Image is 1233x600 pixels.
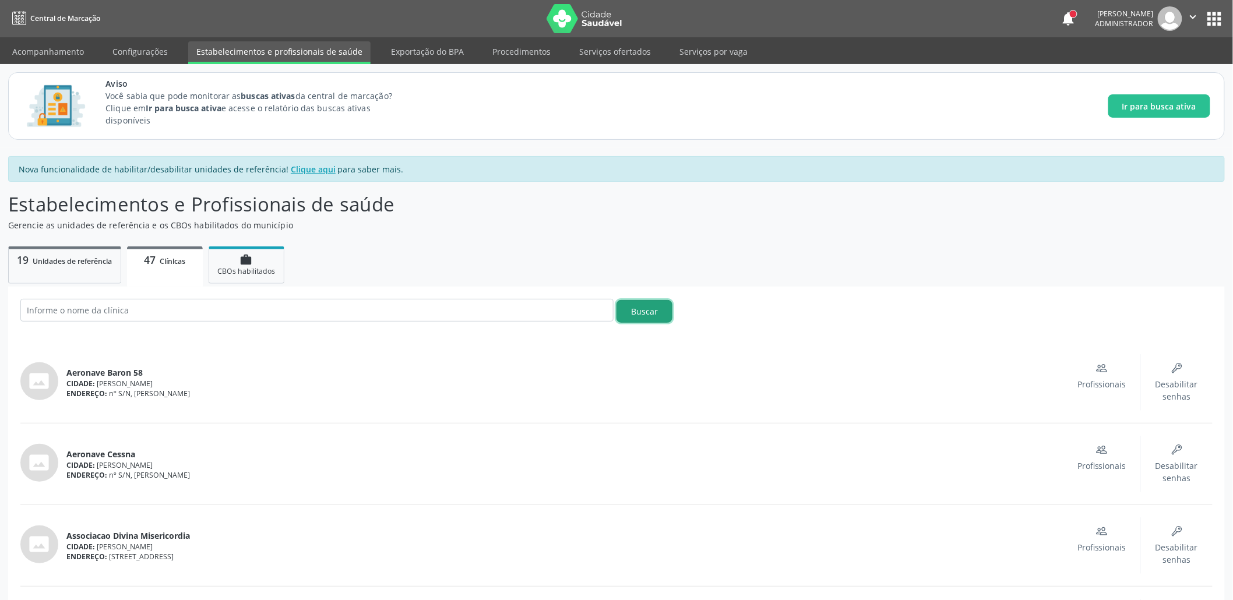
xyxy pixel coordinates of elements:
span: 47 [144,253,156,267]
span: 19 [17,253,29,267]
a: Exportação do BPA [383,41,472,62]
ion-icon: people outline [1096,525,1108,537]
div: nº S/N, [PERSON_NAME] [66,470,1063,480]
input: Informe o nome da clínica [20,299,614,322]
span: Desabilitar senhas [1155,541,1199,566]
span: Unidades de referência [33,256,112,266]
div: [STREET_ADDRESS] [66,552,1063,562]
a: Configurações [104,41,176,62]
span: ENDEREÇO: [66,470,107,480]
img: img [1158,6,1182,31]
span: Desabilitar senhas [1155,460,1199,484]
span: Profissionais [1077,541,1126,553]
a: Procedimentos [484,41,559,62]
span: CIDADE: [66,460,95,470]
span: CIDADE: [66,542,95,552]
span: Administrador [1095,19,1154,29]
span: Central de Marcação [30,13,100,23]
a: Estabelecimentos e profissionais de saúde [188,41,371,64]
span: Aviso [105,77,414,90]
span: CBOs habilitados [217,266,275,276]
span: Profissionais [1077,460,1126,472]
button: apps [1204,9,1225,29]
div: [PERSON_NAME] [66,460,1063,470]
i: work [240,253,253,266]
span: Aeronave Cessna [66,448,135,460]
span: ENDEREÇO: [66,389,107,398]
button: notifications [1061,10,1077,27]
span: Clínicas [160,256,185,266]
a: Acompanhamento [4,41,92,62]
span: Ir para busca ativa [1122,100,1196,112]
a: Serviços por vaga [671,41,756,62]
button: Buscar [616,300,672,323]
div: Nova funcionalidade de habilitar/desabilitar unidades de referência! para saber mais. [8,156,1225,182]
div: [PERSON_NAME] [66,379,1063,389]
span: Aeronave Baron 58 [66,366,143,379]
span: ENDEREÇO: [66,552,107,562]
div: [PERSON_NAME] [66,542,1063,552]
div: nº S/N, [PERSON_NAME] [66,389,1063,398]
strong: Ir para busca ativa [146,103,221,114]
a: Serviços ofertados [571,41,659,62]
a: Clique aqui [289,163,338,175]
ion-icon: key outline [1171,444,1183,456]
i: photo_size_select_actual [29,452,50,473]
ion-icon: key outline [1171,525,1183,537]
ion-icon: people outline [1096,444,1108,456]
i:  [1187,10,1200,23]
span: CIDADE: [66,379,95,389]
button:  [1182,6,1204,31]
i: photo_size_select_actual [29,534,50,555]
ion-icon: people outline [1096,362,1108,374]
u: Clique aqui [291,164,336,175]
p: Você sabia que pode monitorar as da central de marcação? Clique em e acesse o relatório das busca... [105,90,414,126]
span: Profissionais [1077,378,1126,390]
strong: buscas ativas [241,90,295,101]
p: Estabelecimentos e Profissionais de saúde [8,190,860,219]
button: Ir para busca ativa [1108,94,1210,118]
i: photo_size_select_actual [29,370,50,391]
div: [PERSON_NAME] [1095,9,1154,19]
p: Gerencie as unidades de referência e os CBOs habilitados do município [8,219,860,231]
span: Associacao Divina Misericordia [66,530,190,542]
a: Central de Marcação [8,9,100,28]
ion-icon: key outline [1171,362,1183,374]
span: Desabilitar senhas [1155,378,1199,403]
img: Imagem de CalloutCard [23,80,89,132]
